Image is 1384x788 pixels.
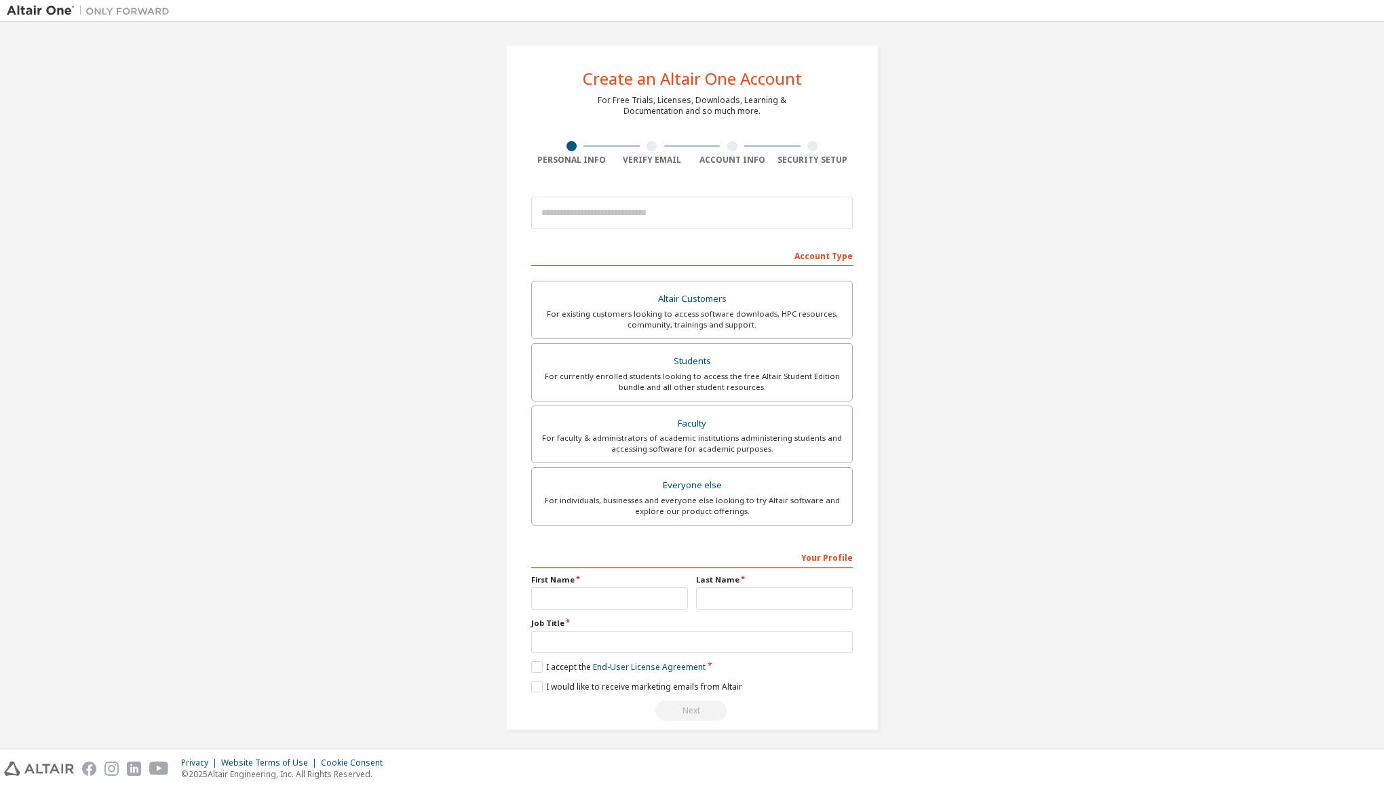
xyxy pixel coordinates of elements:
div: For individuals, businesses and everyone else looking to try Altair software and explore our prod... [540,495,844,517]
div: Altair Customers [540,290,844,309]
div: Everyone else [540,476,844,495]
div: Faculty [540,414,844,433]
div: Your Profile [531,546,853,568]
label: Job Title [531,618,853,629]
div: Verify Email [612,155,693,165]
div: Account Info [692,155,773,165]
div: Read and acccept EULA to continue [531,701,853,721]
p: © 2025 Altair Engineering, Inc. All Rights Reserved. [181,768,391,780]
img: Altair One [7,4,176,18]
div: For Free Trials, Licenses, Downloads, Learning & Documentation and so much more. [598,95,786,117]
div: Students [540,352,844,371]
div: Privacy [181,757,221,768]
label: First Name [531,574,688,585]
div: For faculty & administrators of academic institutions administering students and accessing softwa... [540,433,844,454]
label: I accept the [531,661,706,673]
div: Cookie Consent [321,757,391,768]
img: youtube.svg [149,762,169,776]
div: Personal Info [531,155,612,165]
img: linkedin.svg [127,762,141,776]
img: altair_logo.svg [4,762,74,776]
div: For currently enrolled students looking to access the free Altair Student Edition bundle and all ... [540,371,844,393]
div: Account Type [531,244,853,266]
a: End-User License Agreement [593,661,706,673]
div: Security Setup [773,155,853,165]
label: Last Name [696,574,853,585]
div: Website Terms of Use [221,757,321,768]
div: Create an Altair One Account [583,71,802,87]
div: For existing customers looking to access software downloads, HPC resources, community, trainings ... [540,309,844,330]
img: instagram.svg [104,762,119,776]
img: facebook.svg [82,762,96,776]
label: I would like to receive marketing emails from Altair [531,681,742,692]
